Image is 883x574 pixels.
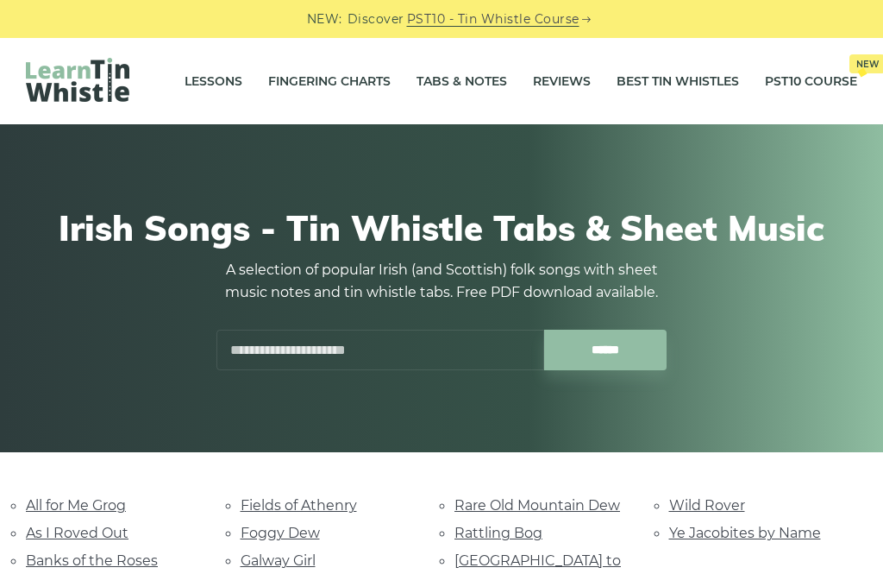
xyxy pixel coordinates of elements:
[454,525,542,541] a: Rattling Bog
[26,552,158,569] a: Banks of the Roses
[533,60,591,103] a: Reviews
[765,60,857,103] a: PST10 CourseNew
[34,207,849,249] h1: Irish Songs - Tin Whistle Tabs & Sheet Music
[26,58,129,102] img: LearnTinWhistle.com
[669,497,745,514] a: Wild Rover
[26,525,128,541] a: As I Roved Out
[241,525,320,541] a: Foggy Dew
[669,525,821,541] a: Ye Jacobites by Name
[241,497,357,514] a: Fields of Athenry
[185,60,242,103] a: Lessons
[454,497,620,514] a: Rare Old Mountain Dew
[209,259,674,304] p: A selection of popular Irish (and Scottish) folk songs with sheet music notes and tin whistle tab...
[26,497,126,514] a: All for Me Grog
[617,60,739,103] a: Best Tin Whistles
[241,552,316,569] a: Galway Girl
[268,60,391,103] a: Fingering Charts
[416,60,507,103] a: Tabs & Notes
